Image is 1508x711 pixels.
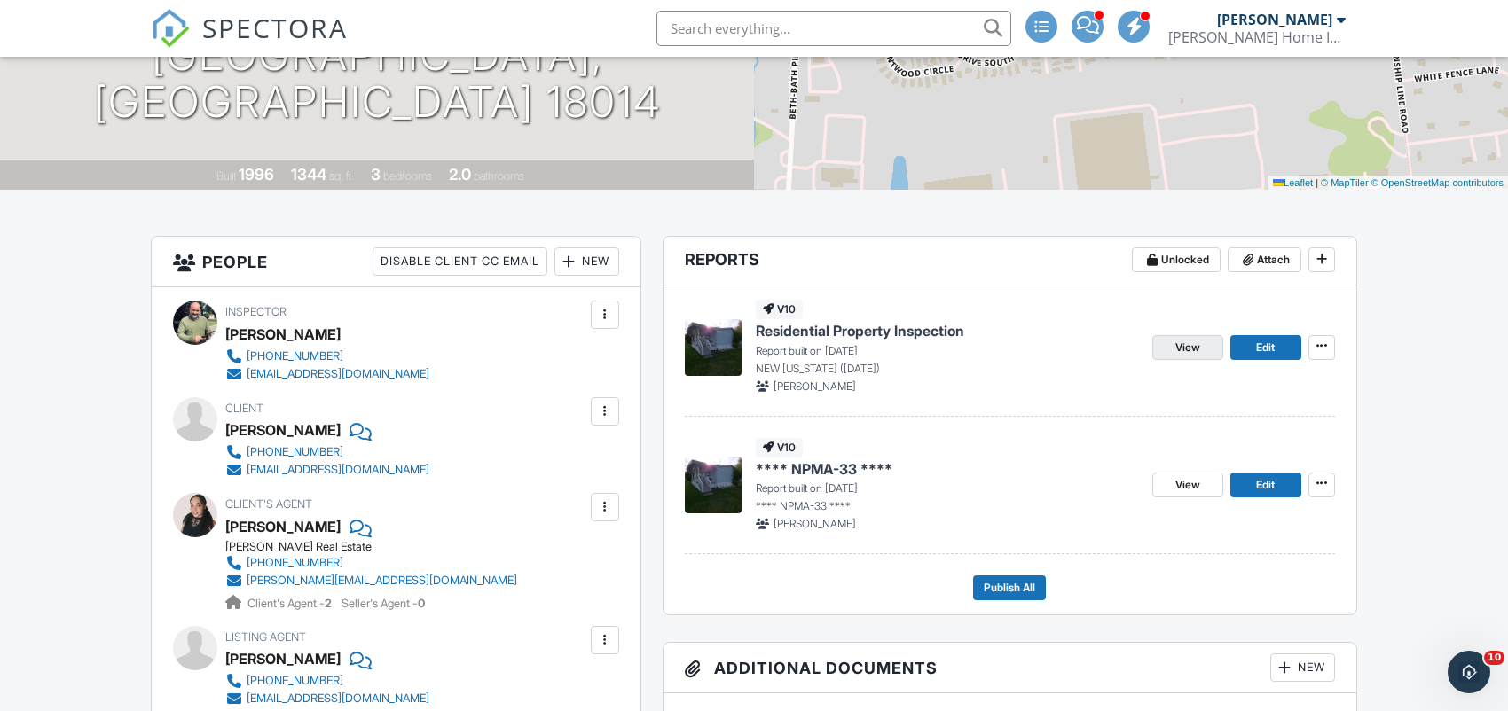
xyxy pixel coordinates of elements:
[225,443,429,461] a: [PHONE_NUMBER]
[225,690,429,707] a: [EMAIL_ADDRESS][DOMAIN_NAME]
[1448,651,1490,693] iframe: Intercom live chat
[225,645,341,672] a: [PERSON_NAME]
[239,165,274,184] div: 1996
[225,554,517,572] a: [PHONE_NUMBER]
[474,169,524,183] span: bathrooms
[225,417,341,443] div: [PERSON_NAME]
[1270,653,1335,682] div: New
[225,305,287,318] span: Inspector
[247,691,429,706] div: [EMAIL_ADDRESS][DOMAIN_NAME]
[373,247,547,276] div: Disable Client CC Email
[1321,177,1369,188] a: © MapTiler
[225,402,263,415] span: Client
[371,165,381,184] div: 3
[225,630,306,644] span: Listing Agent
[151,9,190,48] img: The Best Home Inspection Software - Spectora
[151,24,348,61] a: SPECTORA
[152,237,640,287] h3: People
[225,461,429,479] a: [EMAIL_ADDRESS][DOMAIN_NAME]
[247,556,343,570] div: [PHONE_NUMBER]
[1273,177,1313,188] a: Leaflet
[247,574,517,588] div: [PERSON_NAME][EMAIL_ADDRESS][DOMAIN_NAME]
[225,513,341,540] a: [PERSON_NAME]
[247,349,343,363] div: [PHONE_NUMBER]
[225,348,429,365] a: [PHONE_NUMBER]
[1217,11,1332,28] div: [PERSON_NAME]
[225,321,341,348] div: [PERSON_NAME]
[247,367,429,381] div: [EMAIL_ADDRESS][DOMAIN_NAME]
[291,165,326,184] div: 1344
[656,11,1011,46] input: Search everything...
[554,247,619,276] div: New
[1316,177,1318,188] span: |
[1484,651,1504,665] span: 10
[247,597,334,610] span: Client's Agent -
[342,597,425,610] span: Seller's Agent -
[329,169,354,183] span: sq. ft.
[1168,28,1346,46] div: Al Morris Home Inspections, LLC
[247,445,343,459] div: [PHONE_NUMBER]
[225,540,531,554] div: [PERSON_NAME] Real Estate
[225,365,429,383] a: [EMAIL_ADDRESS][DOMAIN_NAME]
[418,597,425,610] strong: 0
[383,169,432,183] span: bedrooms
[664,643,1356,693] h3: Additional Documents
[202,9,348,46] span: SPECTORA
[247,463,429,477] div: [EMAIL_ADDRESS][DOMAIN_NAME]
[225,497,312,511] span: Client's Agent
[225,672,429,690] a: [PHONE_NUMBER]
[1371,177,1504,188] a: © OpenStreetMap contributors
[216,169,236,183] span: Built
[449,165,471,184] div: 2.0
[225,572,517,590] a: [PERSON_NAME][EMAIL_ADDRESS][DOMAIN_NAME]
[325,597,332,610] strong: 2
[247,674,343,688] div: [PHONE_NUMBER]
